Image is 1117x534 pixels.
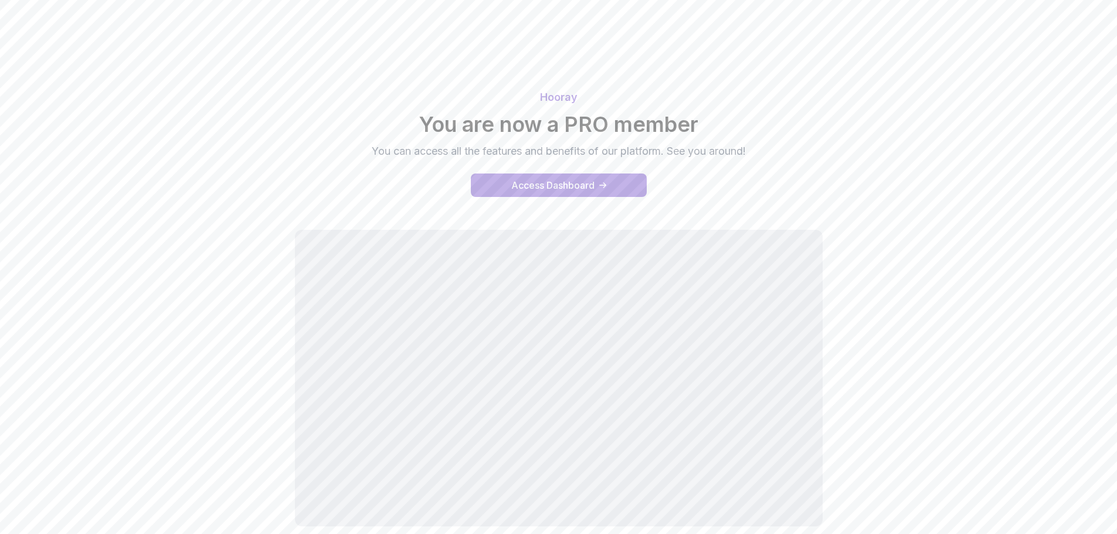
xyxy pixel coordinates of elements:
[511,178,595,192] div: Access Dashboard
[295,230,823,526] iframe: welcome
[362,143,756,159] p: You can access all the features and benefits of our platform. See you around!
[471,174,647,197] button: Access Dashboard
[148,89,969,106] p: Hooray
[148,113,969,136] h2: You are now a PRO member
[471,174,647,197] a: access-dashboard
